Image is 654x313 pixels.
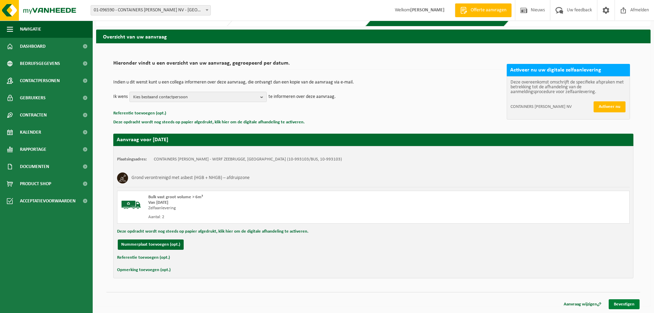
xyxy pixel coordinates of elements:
[148,195,203,199] span: Bulk vast groot volume > 6m³
[469,7,508,14] span: Offerte aanvragen
[20,89,46,107] span: Gebruikers
[131,172,250,183] h3: Grond verontreinigd met asbest (HGB + NHGB) – afdruipzone
[20,55,60,72] span: Bedrijfsgegevens
[113,109,166,118] button: Referentie toevoegen (opt.)
[20,107,47,124] span: Contracten
[148,205,401,211] div: Zelfaanlevering
[510,80,626,94] p: Deze overeenkomst omschrijft de specifieke afspraken met betrekking tot de afhandeling van de aan...
[129,92,267,102] button: Kies bestaand contactpersoon
[410,8,445,13] strong: [PERSON_NAME]
[117,137,168,143] strong: Aanvraag voor [DATE]
[148,200,168,205] strong: Van [DATE]
[455,3,512,17] a: Offerte aanvragen
[113,80,503,85] p: Indien u dit wenst kunt u een collega informeren over deze aanvraag, die ontvangt dan een kopie v...
[20,175,51,192] span: Product Shop
[91,5,210,15] span: 01-096590 - CONTAINERS JAN HAECK NV - BRUGGE
[91,5,211,15] span: 01-096590 - CONTAINERS JAN HAECK NV - BRUGGE
[117,227,308,236] button: Deze opdracht wordt nog steeds op papier afgedrukt, klik hier om de digitale afhandeling te activ...
[507,64,630,76] h2: Activeer nu uw digitale zelfaanlevering
[113,92,128,102] p: Ik wens
[609,299,640,309] a: Bevestigen
[510,104,593,110] span: CONTAINERS [PERSON_NAME] NV
[113,118,305,127] button: Deze opdracht wordt nog steeds op papier afgedrukt, klik hier om de digitale afhandeling te activ...
[559,299,607,309] a: Aanvraag wijzigen
[133,92,257,102] span: Kies bestaand contactpersoon
[117,157,147,161] strong: Plaatsingsadres:
[148,214,401,220] div: Aantal: 2
[594,101,626,112] button: Activeer nu
[20,38,46,55] span: Dashboard
[20,192,76,210] span: Acceptatievoorwaarden
[268,92,336,102] p: te informeren over deze aanvraag.
[121,194,141,215] img: BL-SO-LV.png
[154,157,342,162] td: CONTAINERS [PERSON_NAME] - WERF ZEEBRUGGE, [GEOGRAPHIC_DATA] (10-993103/BUS, 10-993103)
[20,124,41,141] span: Kalender
[20,158,49,175] span: Documenten
[20,72,60,89] span: Contactpersonen
[118,239,184,250] button: Nummerplaat toevoegen (opt.)
[117,266,171,275] button: Opmerking toevoegen (opt.)
[20,141,46,158] span: Rapportage
[117,253,170,262] button: Referentie toevoegen (opt.)
[113,60,503,70] h2: Hieronder vindt u een overzicht van uw aanvraag, gegroepeerd per datum.
[20,21,41,38] span: Navigatie
[96,30,651,43] h2: Overzicht van uw aanvraag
